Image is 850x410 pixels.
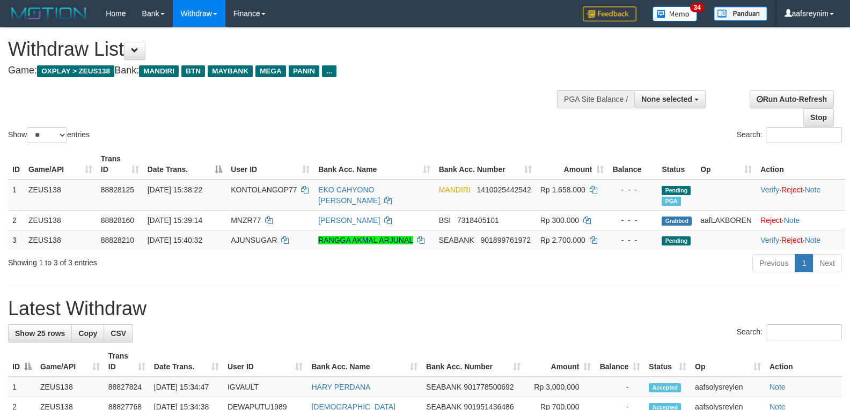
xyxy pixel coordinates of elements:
a: Note [784,216,800,225]
th: Bank Acc. Name: activate to sort column ascending [307,346,422,377]
th: Balance: activate to sort column ascending [595,346,644,377]
span: Copy [78,329,97,338]
a: Note [805,185,821,194]
span: CSV [111,329,126,338]
span: Rp 1.658.000 [540,185,585,194]
td: ZEUS138 [24,210,97,230]
span: Rp 2.700.000 [540,236,585,244]
img: Feedback.jpg [583,6,636,21]
td: 1 [8,377,36,397]
span: MANDIRI [139,65,179,77]
span: Pending [662,236,691,245]
span: [DATE] 15:39:14 [148,216,202,225]
input: Search: [766,324,842,340]
span: Copy 7318405101 to clipboard [457,216,499,225]
th: Date Trans.: activate to sort column ascending [150,346,223,377]
span: Pending [662,186,691,195]
span: KONTOLANGOP77 [231,185,297,194]
img: panduan.png [714,6,767,21]
h4: Game: Bank: [8,65,556,76]
a: Verify [760,236,779,244]
th: Action [756,149,845,180]
th: Bank Acc. Number: activate to sort column ascending [435,149,536,180]
span: MEGA [255,65,286,77]
a: EKO CAHYONO [PERSON_NAME] [318,185,380,205]
img: Button%20Memo.svg [653,6,698,21]
span: [DATE] 15:40:32 [148,236,202,244]
span: [DATE] 15:38:22 [148,185,202,194]
span: Accepted [649,383,681,392]
a: Note [770,383,786,391]
a: Verify [760,185,779,194]
label: Search: [737,127,842,143]
td: · [756,210,845,230]
td: ZEUS138 [36,377,104,397]
th: Trans ID: activate to sort column ascending [104,346,150,377]
th: User ID: activate to sort column ascending [226,149,314,180]
select: Showentries [27,127,67,143]
th: Amount: activate to sort column ascending [536,149,609,180]
label: Search: [737,324,842,340]
td: 2 [8,210,24,230]
a: [PERSON_NAME] [318,216,380,225]
th: Op: activate to sort column ascending [691,346,765,377]
td: · · [756,230,845,250]
a: Reject [781,185,803,194]
span: 88828210 [101,236,134,244]
td: 1 [8,180,24,211]
th: Bank Acc. Name: activate to sort column ascending [314,149,435,180]
span: MNZR77 [231,216,261,225]
label: Show entries [8,127,90,143]
span: MAYBANK [208,65,253,77]
span: Rp 300.000 [540,216,579,225]
td: aafLAKBOREN [696,210,756,230]
th: Bank Acc. Number: activate to sort column ascending [422,346,525,377]
td: ZEUS138 [24,180,97,211]
div: - - - [612,235,653,245]
span: PANIN [289,65,319,77]
span: None selected [641,95,692,103]
a: Previous [752,254,795,272]
span: OXPLAY > ZEUS138 [37,65,114,77]
th: Game/API: activate to sort column ascending [36,346,104,377]
th: Status [657,149,696,180]
div: PGA Site Balance / [557,90,634,108]
th: Date Trans.: activate to sort column descending [143,149,226,180]
button: None selected [634,90,706,108]
th: ID [8,149,24,180]
span: Grabbed [662,217,692,226]
td: · · [756,180,845,211]
a: HARY PERDANA [311,383,370,391]
a: Note [805,236,821,244]
td: ZEUS138 [24,230,97,250]
div: - - - [612,215,653,226]
span: Marked by aafchomsokheang [662,197,680,206]
h1: Withdraw List [8,39,556,60]
td: IGVAULT [223,377,307,397]
td: 3 [8,230,24,250]
input: Search: [766,127,842,143]
th: Amount: activate to sort column ascending [525,346,596,377]
a: RANGGA AKMAL ARJUNAL [318,236,413,244]
div: Showing 1 to 3 of 3 entries [8,253,346,268]
span: ... [322,65,336,77]
span: BSI [439,216,451,225]
a: Copy [71,324,104,342]
th: Game/API: activate to sort column ascending [24,149,97,180]
td: - [595,377,644,397]
th: User ID: activate to sort column ascending [223,346,307,377]
a: Show 25 rows [8,324,72,342]
span: Copy 901778500692 to clipboard [464,383,514,391]
div: - - - [612,184,653,195]
th: Status: activate to sort column ascending [644,346,691,377]
td: 88827824 [104,377,150,397]
span: SEABANK [439,236,474,244]
a: Reject [781,236,803,244]
span: BTN [181,65,205,77]
a: Stop [803,108,834,126]
th: Action [765,346,842,377]
a: Next [812,254,842,272]
span: SEABANK [426,383,461,391]
th: Balance [608,149,657,180]
span: Copy 901899761972 to clipboard [480,236,530,244]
